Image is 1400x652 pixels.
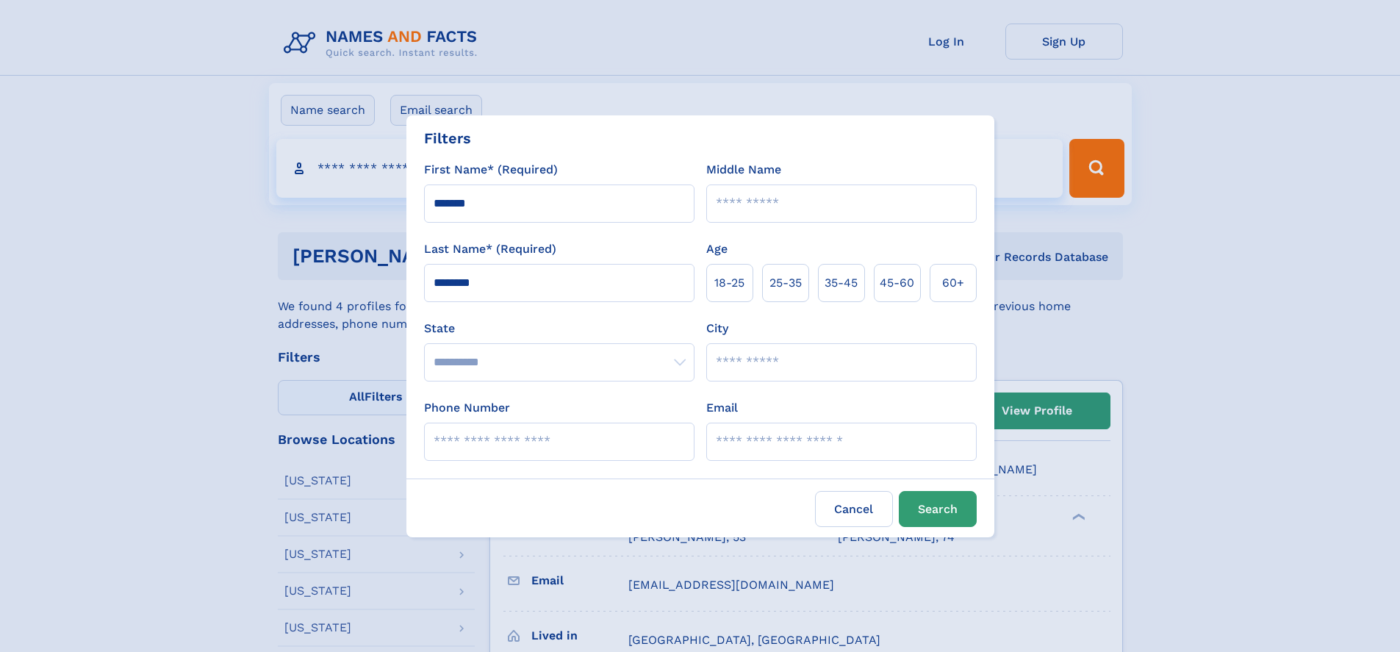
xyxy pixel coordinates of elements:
span: 45‑60 [880,274,914,292]
label: Middle Name [706,161,781,179]
label: Phone Number [424,399,510,417]
label: State [424,320,694,337]
label: Cancel [815,491,893,527]
span: 35‑45 [825,274,858,292]
label: City [706,320,728,337]
span: 25‑35 [769,274,802,292]
button: Search [899,491,977,527]
label: First Name* (Required) [424,161,558,179]
span: 18‑25 [714,274,744,292]
div: Filters [424,127,471,149]
label: Email [706,399,738,417]
label: Age [706,240,728,258]
span: 60+ [942,274,964,292]
label: Last Name* (Required) [424,240,556,258]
